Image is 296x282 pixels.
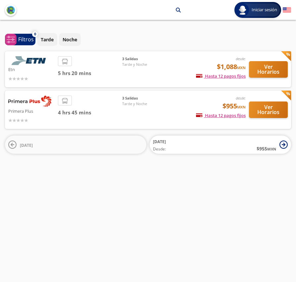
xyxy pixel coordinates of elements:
button: 0Filtros [5,34,35,45]
em: desde: [236,56,246,61]
span: 3 Salidas [122,96,169,101]
span: 3 Salidas [122,56,169,62]
span: Hasta 12 pagos fijos [196,73,246,79]
p: Etn [8,65,55,73]
span: $1,088 [217,62,246,72]
button: Tarde [37,33,57,46]
span: Hasta 12 pagos fijos [196,112,246,118]
em: desde: [236,96,246,101]
small: MXN [237,65,246,70]
span: $ 955 [257,145,276,152]
img: Primera Plus [8,96,51,107]
button: back [5,4,17,16]
span: [DATE] [20,142,33,148]
p: [GEOGRAPHIC_DATA] [124,7,171,14]
p: [GEOGRAPHIC_DATA] [69,7,116,14]
span: 4 hrs 45 mins [58,109,122,116]
button: Noche [59,33,81,46]
button: [DATE]Desde:$955MXN [150,136,291,154]
button: [DATE] [5,136,146,154]
span: Desde: [153,146,166,152]
span: Iniciar sesión [249,7,280,13]
span: Tarde y Noche [122,101,169,107]
span: Tarde y Noche [122,62,169,67]
img: Etn [8,56,51,65]
span: $955 [222,101,246,111]
p: Noche [63,36,77,43]
p: Filtros [18,35,34,43]
small: MXN [237,104,246,109]
span: 5 hrs 20 mins [58,69,122,77]
span: [DATE] [153,139,166,144]
small: MXN [267,146,276,151]
button: English [283,6,291,14]
p: Tarde [41,36,54,43]
button: Ver Horarios [249,101,288,118]
p: Primera Plus [8,107,55,115]
span: 0 [34,31,36,37]
button: Ver Horarios [249,61,288,78]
